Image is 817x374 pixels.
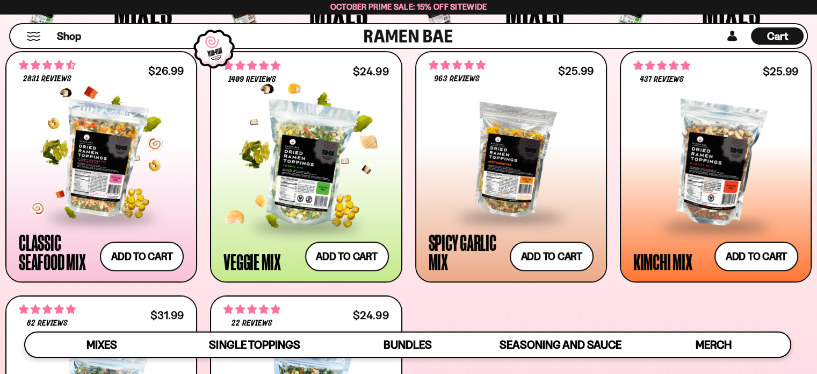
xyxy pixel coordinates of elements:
a: 4.76 stars 1409 reviews $24.99 Veggie Mix Add to cart [210,51,402,283]
a: Single Toppings [178,333,331,357]
span: Mixes [86,338,117,351]
div: $25.99 [763,66,798,76]
span: 22 reviews [232,319,272,328]
div: Classic Seafood Mix [19,232,95,271]
button: Add to cart [100,242,184,271]
button: Add to cart [305,242,389,271]
span: 4.82 stars [223,302,280,316]
span: 437 reviews [640,75,684,84]
span: Cart [767,30,788,43]
a: Bundles [331,333,484,357]
div: $31.99 [150,310,184,320]
span: 4.75 stars [429,58,486,72]
span: 2831 reviews [23,75,71,83]
span: Bundles [384,338,432,351]
button: Mobile Menu Trigger [26,32,41,41]
span: Shop [57,29,81,44]
button: Add to cart [714,242,798,271]
span: Merch [696,338,732,351]
a: Merch [637,333,790,357]
div: Kimchi Mix [633,252,692,271]
span: 1409 reviews [228,75,276,84]
div: $26.99 [148,66,184,76]
div: Spicy Garlic Mix [429,232,504,271]
span: 963 reviews [434,75,479,83]
a: Shop [57,27,81,45]
a: 4.76 stars 437 reviews $25.99 Kimchi Mix Add to cart [620,51,812,283]
span: October Prime Sale: 15% off Sitewide [330,2,487,12]
a: Mixes [25,333,178,357]
span: 4.83 stars [19,302,76,316]
div: Veggie Mix [223,252,281,271]
span: 4.68 stars [19,58,76,72]
a: 4.75 stars 963 reviews $25.99 Spicy Garlic Mix Add to cart [415,51,607,283]
div: Cart [751,24,804,48]
button: Add to cart [510,242,594,271]
span: 82 reviews [27,319,68,328]
span: 4.76 stars [633,59,690,73]
span: 4.76 stars [223,59,280,73]
span: Seasoning and Sauce [500,338,621,351]
div: $24.99 [353,310,388,320]
a: Seasoning and Sauce [484,333,637,357]
a: 4.68 stars 2831 reviews $26.99 Classic Seafood Mix Add to cart [5,51,197,283]
span: Single Toppings [209,338,300,351]
div: $25.99 [558,66,594,76]
div: $24.99 [353,66,388,76]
